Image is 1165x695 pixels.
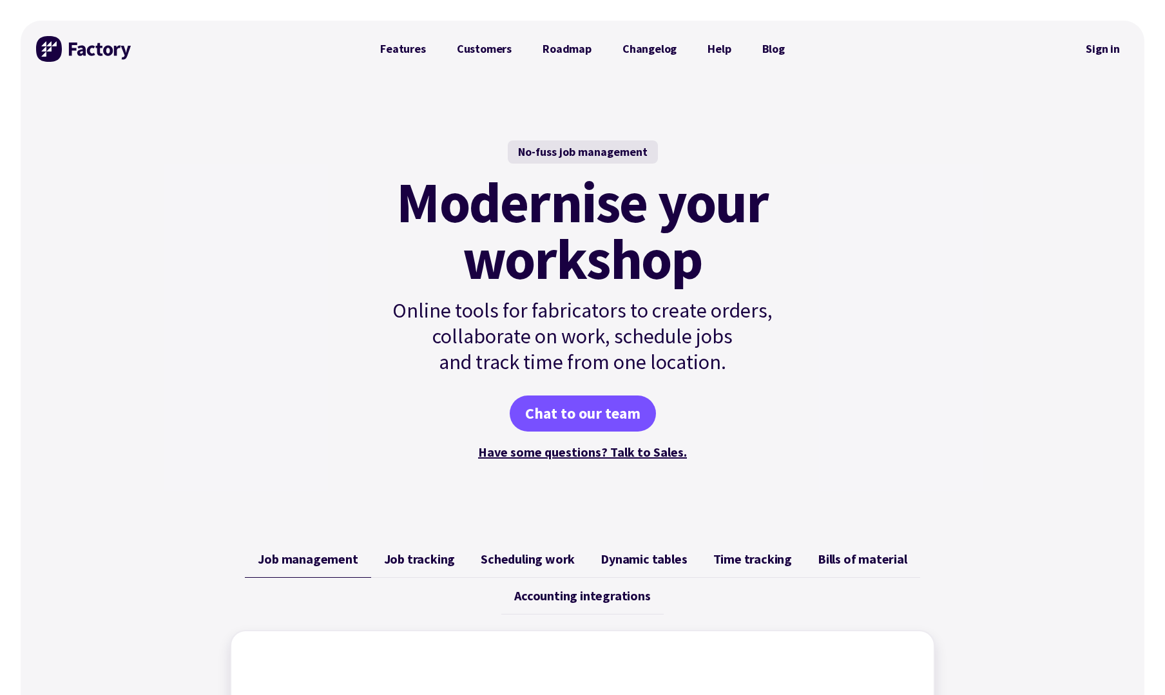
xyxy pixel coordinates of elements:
span: Bills of material [818,551,907,567]
span: Job management [258,551,358,567]
a: Features [365,36,441,62]
a: Customers [441,36,527,62]
img: Factory [36,36,133,62]
a: Roadmap [527,36,607,62]
span: Job tracking [384,551,456,567]
span: Dynamic tables [601,551,687,567]
a: Changelog [607,36,692,62]
nav: Secondary Navigation [1077,34,1129,64]
a: Chat to our team [510,395,656,432]
a: Help [692,36,746,62]
span: Time tracking [713,551,792,567]
a: Have some questions? Talk to Sales. [478,444,687,460]
nav: Primary Navigation [365,36,800,62]
span: Scheduling work [481,551,575,567]
a: Sign in [1077,34,1129,64]
span: Accounting integrations [514,588,650,604]
div: No-fuss job management [508,140,658,164]
a: Blog [747,36,800,62]
p: Online tools for fabricators to create orders, collaborate on work, schedule jobs and track time ... [365,298,800,375]
mark: Modernise your workshop [396,174,768,287]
